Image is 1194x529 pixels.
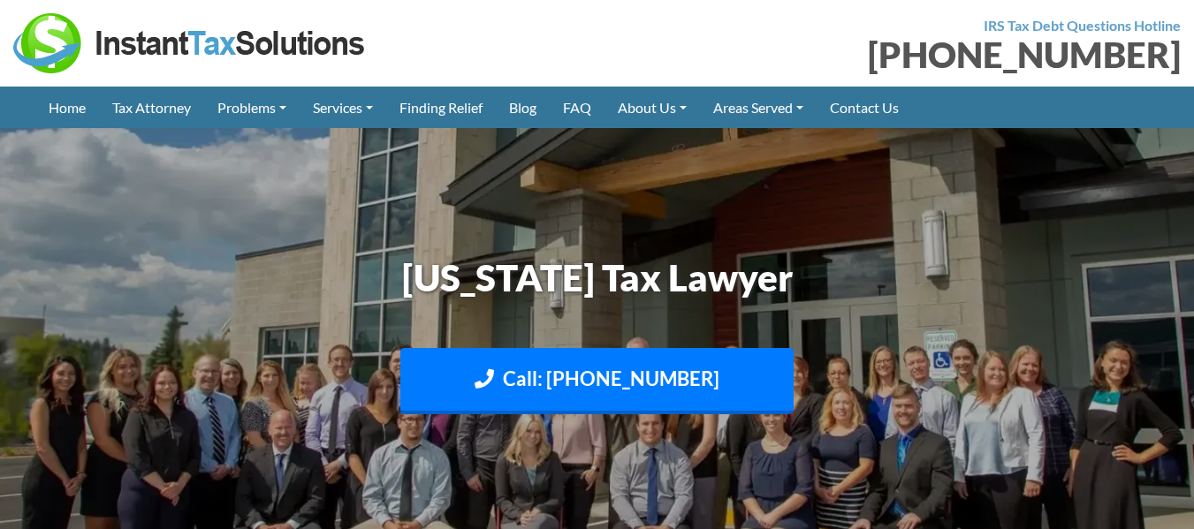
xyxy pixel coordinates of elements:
[13,33,367,49] a: Instant Tax Solutions Logo
[13,13,367,73] img: Instant Tax Solutions Logo
[496,87,550,128] a: Blog
[817,87,912,128] a: Contact Us
[400,348,794,414] a: Call: [PHONE_NUMBER]
[605,87,700,128] a: About Us
[300,87,386,128] a: Services
[99,87,204,128] a: Tax Attorney
[611,37,1182,72] div: [PHONE_NUMBER]
[984,17,1181,34] strong: IRS Tax Debt Questions Hotline
[204,87,300,128] a: Problems
[386,87,496,128] a: Finding Relief
[107,252,1088,304] h1: [US_STATE] Tax Lawyer
[550,87,605,128] a: FAQ
[35,87,99,128] a: Home
[700,87,817,128] a: Areas Served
